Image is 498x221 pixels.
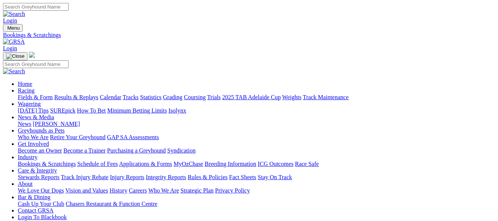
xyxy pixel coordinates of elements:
img: GRSA [3,38,25,45]
a: Track Injury Rebate [61,174,108,180]
div: Wagering [18,107,495,114]
a: Breeding Information [205,161,256,167]
a: Syndication [167,147,195,154]
img: logo-grsa-white.png [29,52,35,58]
a: Chasers Restaurant & Function Centre [66,201,157,207]
a: Results & Replays [54,94,98,100]
div: Racing [18,94,495,101]
a: [PERSON_NAME] [33,121,80,127]
a: Rules & Policies [188,174,228,180]
a: [DATE] Tips [18,107,49,114]
a: Greyhounds as Pets [18,127,65,134]
a: Integrity Reports [146,174,186,180]
a: Strategic Plan [181,187,214,194]
a: Vision and Values [65,187,108,194]
a: Login [3,17,17,24]
img: Search [3,11,25,17]
img: Close [6,53,24,59]
a: Bookings & Scratchings [18,161,76,167]
a: Wagering [18,101,41,107]
a: Tracks [123,94,139,100]
div: News & Media [18,121,495,127]
a: ICG Outcomes [258,161,293,167]
a: Race Safe [295,161,319,167]
a: Grading [163,94,182,100]
a: Coursing [184,94,206,100]
a: MyOzChase [174,161,203,167]
a: Retire Your Greyhound [50,134,106,140]
a: Who We Are [148,187,179,194]
a: Purchasing a Greyhound [107,147,166,154]
a: Login [3,45,17,51]
a: We Love Our Dogs [18,187,64,194]
div: About [18,187,495,194]
a: Weights [282,94,301,100]
div: Get Involved [18,147,495,154]
a: Isolynx [168,107,186,114]
a: GAP SA Assessments [107,134,159,140]
a: Racing [18,87,34,94]
a: Care & Integrity [18,167,57,174]
a: Become an Owner [18,147,62,154]
a: Privacy Policy [215,187,250,194]
input: Search [3,3,69,11]
a: Applications & Forms [119,161,172,167]
a: History [109,187,127,194]
div: Greyhounds as Pets [18,134,495,141]
a: News & Media [18,114,54,120]
a: Track Maintenance [303,94,349,100]
a: Bookings & Scratchings [3,32,495,38]
button: Toggle navigation [3,52,27,60]
a: 2025 TAB Adelaide Cup [222,94,281,100]
a: Contact GRSA [18,207,53,214]
img: Search [3,68,25,75]
a: Become a Trainer [63,147,106,154]
a: SUREpick [50,107,75,114]
a: Login To Blackbook [18,214,67,220]
a: Statistics [140,94,162,100]
a: Fields & Form [18,94,53,100]
a: Home [18,81,32,87]
a: Trials [207,94,221,100]
a: Bar & Dining [18,194,50,200]
div: Bar & Dining [18,201,495,207]
a: Minimum Betting Limits [107,107,167,114]
a: How To Bet [77,107,106,114]
input: Search [3,60,69,68]
a: Stewards Reports [18,174,59,180]
div: Industry [18,161,495,167]
a: Careers [129,187,147,194]
a: Stay On Track [258,174,292,180]
a: Industry [18,154,37,160]
a: News [18,121,31,127]
a: Cash Up Your Club [18,201,64,207]
a: Who We Are [18,134,49,140]
a: Calendar [100,94,121,100]
span: Menu [7,25,20,31]
button: Toggle navigation [3,24,23,32]
div: Care & Integrity [18,174,495,181]
a: Injury Reports [110,174,144,180]
a: Fact Sheets [229,174,256,180]
a: Get Involved [18,141,49,147]
a: About [18,181,33,187]
a: Schedule of Fees [77,161,118,167]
